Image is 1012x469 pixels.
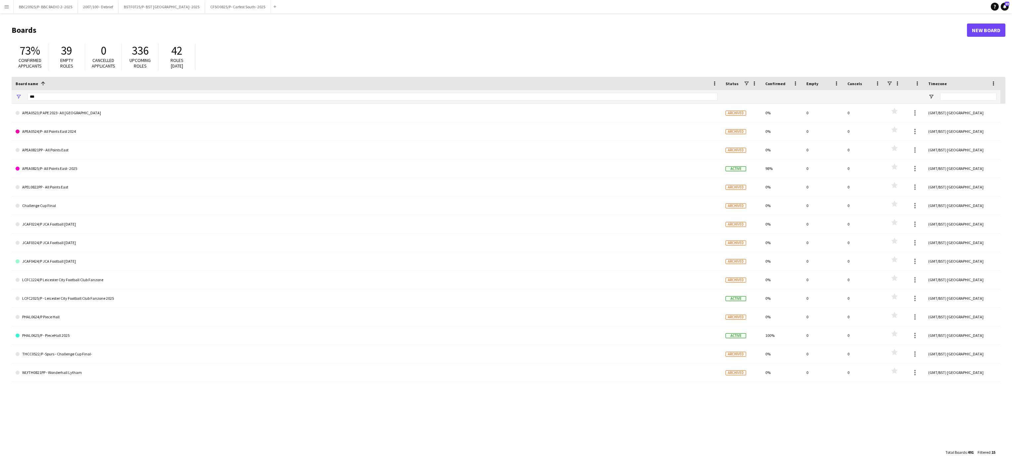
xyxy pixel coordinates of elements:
[806,81,818,86] span: Empty
[761,326,802,344] div: 100%
[978,446,995,459] div: :
[16,81,38,86] span: Board name
[16,178,718,196] a: APEL0822PP - All Points East
[18,57,42,69] span: Confirmed applicants
[968,450,974,455] span: 491
[843,363,885,382] div: 0
[765,81,785,86] span: Confirmed
[945,450,967,455] span: Total Boards
[761,196,802,215] div: 0%
[843,196,885,215] div: 0
[12,25,967,35] h1: Boards
[802,196,843,215] div: 0
[924,122,1000,140] div: (GMT/BST) [GEOGRAPHIC_DATA]
[16,252,718,271] a: JCAF0424/P JCA Football [DATE]
[60,57,73,69] span: Empty roles
[726,222,746,227] span: Archived
[16,141,718,159] a: APEA0821PP - All Points East
[726,315,746,320] span: Archived
[924,252,1000,270] div: (GMT/BST) [GEOGRAPHIC_DATA]
[802,308,843,326] div: 0
[14,0,78,13] button: BBC20925/P- BBC RADIO 2- 2025
[761,271,802,289] div: 0%
[92,57,115,69] span: Cancelled applicants
[726,185,746,190] span: Archived
[205,0,271,13] button: CFSO0825/P- Carfest South- 2025
[924,104,1000,122] div: (GMT/BST) [GEOGRAPHIC_DATA]
[843,234,885,252] div: 0
[761,178,802,196] div: 0%
[802,178,843,196] div: 0
[802,345,843,363] div: 0
[726,81,738,86] span: Status
[16,345,718,363] a: THCC0522/P -Spurs - Challenge Cup Final-
[802,234,843,252] div: 0
[761,252,802,270] div: 0%
[726,129,746,134] span: Archived
[802,271,843,289] div: 0
[991,450,995,455] span: 15
[802,122,843,140] div: 0
[20,43,40,58] span: 73%
[761,363,802,382] div: 0%
[924,234,1000,252] div: (GMT/BST) [GEOGRAPHIC_DATA]
[843,271,885,289] div: 0
[761,345,802,363] div: 0%
[726,296,746,301] span: Active
[171,43,182,58] span: 42
[761,122,802,140] div: 0%
[171,57,183,69] span: Roles [DATE]
[843,289,885,307] div: 0
[924,326,1000,344] div: (GMT/BST) [GEOGRAPHIC_DATA]
[16,196,718,215] a: Challenge Cup Final
[16,363,718,382] a: WLYTH0821PP - Wonderhall Lytham
[924,141,1000,159] div: (GMT/BST) [GEOGRAPHIC_DATA]
[802,141,843,159] div: 0
[843,345,885,363] div: 0
[761,289,802,307] div: 0%
[843,308,885,326] div: 0
[16,122,718,141] a: APEA0524/P- All Points East 2024
[945,446,974,459] div: :
[761,234,802,252] div: 0%
[16,289,718,308] a: LCFC2025/P - Leicester City Football Club Fanzone 2025
[843,122,885,140] div: 0
[16,308,718,326] a: PHAL0624/P Piece Hall
[802,326,843,344] div: 0
[132,43,149,58] span: 336
[61,43,72,58] span: 39
[847,81,862,86] span: Cancels
[967,24,1005,37] a: New Board
[802,104,843,122] div: 0
[802,215,843,233] div: 0
[1001,3,1009,11] a: 84
[924,345,1000,363] div: (GMT/BST) [GEOGRAPHIC_DATA]
[924,271,1000,289] div: (GMT/BST) [GEOGRAPHIC_DATA]
[928,94,934,100] button: Open Filter Menu
[1005,2,1009,6] span: 84
[761,215,802,233] div: 0%
[843,215,885,233] div: 0
[16,104,718,122] a: APEA0523/P APE 2023- All [GEOGRAPHIC_DATA]
[129,57,151,69] span: Upcoming roles
[843,178,885,196] div: 0
[726,259,746,264] span: Archived
[726,278,746,283] span: Archived
[978,450,990,455] span: Filtered
[119,0,205,13] button: BSTF0725/P- BST [GEOGRAPHIC_DATA]- 2025
[761,104,802,122] div: 0%
[761,308,802,326] div: 0%
[802,159,843,178] div: 0
[726,203,746,208] span: Archived
[924,159,1000,178] div: (GMT/BST) [GEOGRAPHIC_DATA]
[843,104,885,122] div: 0
[101,43,106,58] span: 0
[726,370,746,375] span: Archived
[802,363,843,382] div: 0
[802,252,843,270] div: 0
[16,159,718,178] a: APEA0825/P- All Points East- 2025
[802,289,843,307] div: 0
[843,141,885,159] div: 0
[16,215,718,234] a: JCAF0224/P JCA Football [DATE]
[726,111,746,116] span: Archived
